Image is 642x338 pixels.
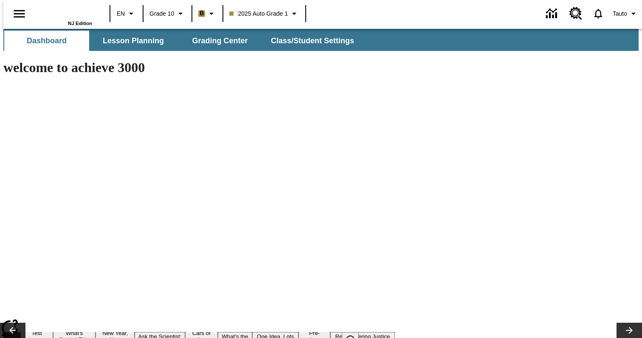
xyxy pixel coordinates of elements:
[3,29,639,51] div: SubNavbar
[200,8,204,19] span: B
[177,31,262,51] button: Grading Center
[113,6,140,21] button: Language: EN, Select a language
[617,323,642,338] button: Lesson carousel, Next
[613,9,627,18] span: Tauto
[91,31,176,51] button: Lesson Planning
[149,9,174,18] span: Grade 10
[229,9,288,18] span: 2025 Auto Grade 1
[7,1,32,26] button: Open side menu
[587,3,609,25] a: Notifications
[27,36,67,46] span: Dashboard
[68,21,92,26] span: NJ Edition
[4,31,89,51] button: Dashboard
[146,6,189,21] button: Grade: Grade 10, Select a grade
[264,31,361,51] button: Class/Student Settings
[3,31,362,51] div: SubNavbar
[103,36,164,46] span: Lesson Planning
[37,4,92,21] a: Home
[609,6,642,21] button: Profile/Settings
[564,2,587,25] a: Resource Center, Will open in new tab
[192,36,248,46] span: Grading Center
[271,36,354,46] span: Class/Student Settings
[37,3,92,26] div: Home
[226,6,303,21] button: Class: 2025 Auto Grade 1, Select your class
[541,2,564,25] a: Data Center
[195,6,220,21] button: Boost Class color is light brown. Change class color
[117,9,125,18] span: EN
[3,60,395,75] h1: welcome to achieve 3000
